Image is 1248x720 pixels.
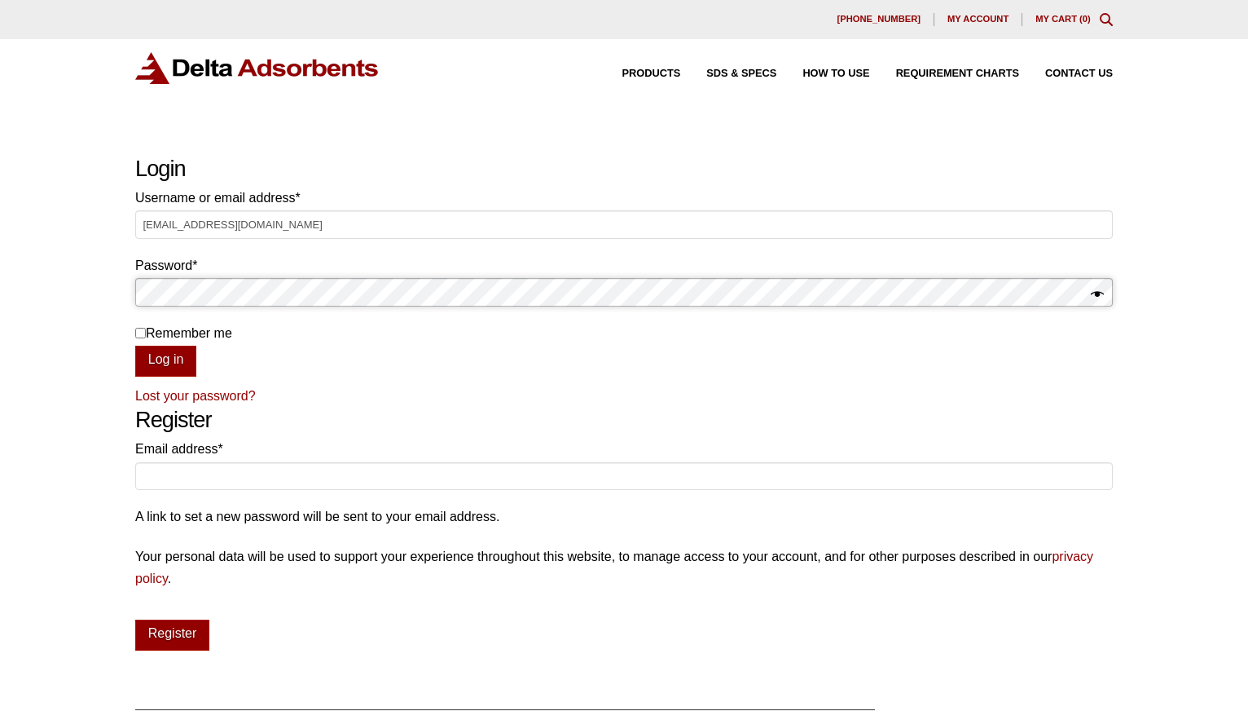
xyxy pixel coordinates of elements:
a: How to Use [776,68,869,79]
label: Email address [135,438,1113,460]
span: Remember me [146,326,232,340]
button: Show password [1091,284,1104,307]
label: Username or email address [135,187,1113,209]
a: Contact Us [1019,68,1113,79]
span: My account [947,15,1009,24]
button: Log in [135,346,196,377]
h2: Register [135,407,1113,434]
a: My Cart (0) [1035,14,1091,24]
span: Products [622,68,681,79]
a: SDS & SPECS [680,68,776,79]
span: Requirement Charts [896,68,1019,79]
span: Contact Us [1045,68,1113,79]
label: Password [135,254,1113,276]
span: How to Use [802,68,869,79]
a: Lost your password? [135,389,256,403]
a: Requirement Charts [870,68,1019,79]
div: Toggle Modal Content [1100,13,1113,26]
span: [PHONE_NUMBER] [837,15,921,24]
span: SDS & SPECS [706,68,776,79]
p: Your personal data will be used to support your experience throughout this website, to manage acc... [135,546,1113,590]
button: Register [135,620,209,651]
a: [PHONE_NUMBER] [824,13,934,26]
a: My account [934,13,1022,26]
input: Remember me [135,328,146,338]
span: 0 [1083,14,1088,24]
h2: Login [135,156,1113,183]
a: Products [596,68,681,79]
p: A link to set a new password will be sent to your email address. [135,506,1113,528]
a: privacy policy [135,550,1093,585]
img: Delta Adsorbents [135,52,380,84]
